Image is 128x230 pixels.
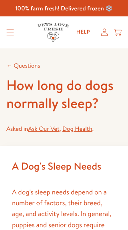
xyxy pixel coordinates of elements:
img: Pets Love Fresh [38,23,69,42]
span: , [62,124,94,133]
summary: Translation missing: en.sections.header.menu [0,23,20,42]
a: Help [70,25,96,40]
a: Dog Health [62,124,92,133]
h3: A Dog's Sleep Needs [12,158,116,175]
h1: How long do dogs normally sleep? [6,76,122,112]
a: Ask Our Vet [28,124,60,133]
span: , [28,124,61,133]
a: ← Questions [6,61,40,70]
div: Asked in [6,124,122,134]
